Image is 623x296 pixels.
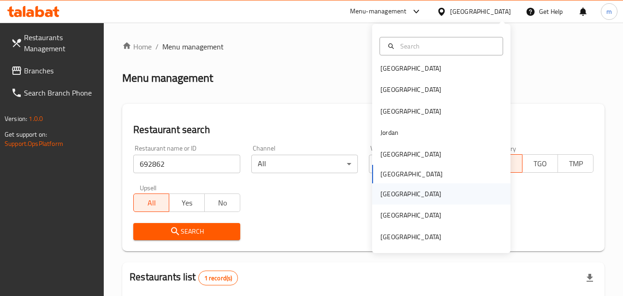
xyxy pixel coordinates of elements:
[251,155,358,173] div: All
[4,82,104,104] a: Search Branch Phone
[173,196,201,210] span: Yes
[199,274,238,283] span: 1 record(s)
[522,154,558,173] button: TGO
[380,106,441,116] div: [GEOGRAPHIC_DATA]
[526,157,554,170] span: TGO
[493,145,516,151] label: Delivery
[24,32,97,54] span: Restaurants Management
[397,41,497,51] input: Search
[606,6,612,17] span: m
[450,6,511,17] div: [GEOGRAPHIC_DATA]
[169,193,205,212] button: Yes
[5,138,63,150] a: Support.OpsPlatform
[122,41,605,52] nav: breadcrumb
[133,223,240,240] button: Search
[380,232,441,242] div: [GEOGRAPHIC_DATA]
[558,154,593,173] button: TMP
[208,196,237,210] span: No
[162,41,224,52] span: Menu management
[24,65,97,76] span: Branches
[380,63,441,73] div: [GEOGRAPHIC_DATA]
[133,193,169,212] button: All
[380,127,398,138] div: Jordan
[24,87,97,98] span: Search Branch Phone
[4,26,104,60] a: Restaurants Management
[579,267,601,289] div: Export file
[380,85,441,95] div: [GEOGRAPHIC_DATA]
[155,41,159,52] li: /
[380,149,441,159] div: [GEOGRAPHIC_DATA]
[350,6,407,17] div: Menu-management
[122,71,213,85] h2: Menu management
[130,270,238,285] h2: Restaurants list
[137,196,166,210] span: All
[380,210,441,220] div: [GEOGRAPHIC_DATA]
[369,155,475,173] div: All
[5,128,47,140] span: Get support on:
[198,271,238,285] div: Total records count
[29,113,43,125] span: 1.0.0
[133,123,593,137] h2: Restaurant search
[5,113,27,125] span: Version:
[562,157,590,170] span: TMP
[380,189,441,199] div: [GEOGRAPHIC_DATA]
[204,193,240,212] button: No
[4,60,104,82] a: Branches
[122,41,152,52] a: Home
[141,226,232,237] span: Search
[133,155,240,173] input: Search for restaurant name or ID..
[140,184,157,191] label: Upsell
